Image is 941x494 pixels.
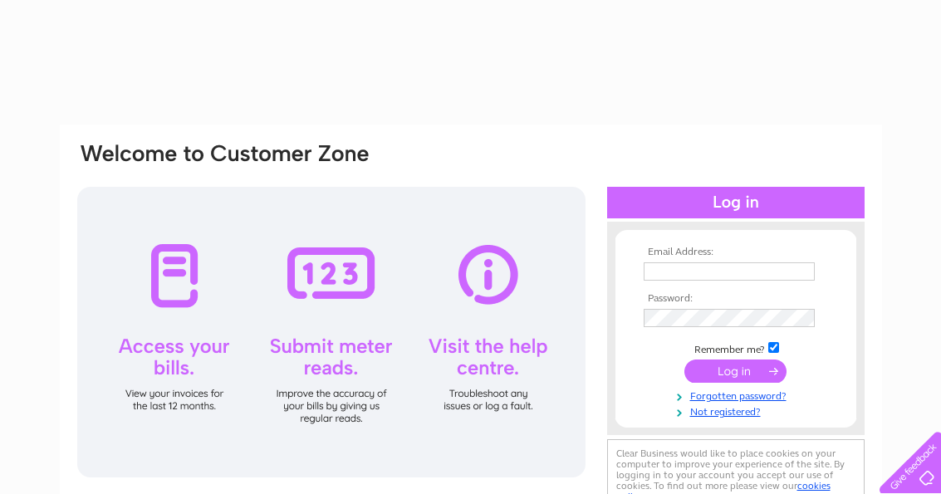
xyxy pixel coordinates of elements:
[644,403,832,418] a: Not registered?
[640,340,832,356] td: Remember me?
[684,359,787,383] input: Submit
[640,293,832,305] th: Password:
[640,247,832,258] th: Email Address:
[644,387,832,403] a: Forgotten password?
